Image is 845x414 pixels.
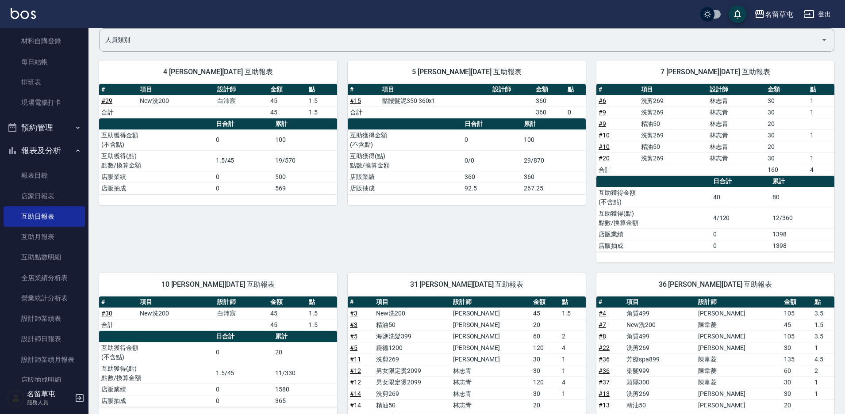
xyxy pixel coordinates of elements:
td: 1 [560,365,586,376]
input: 人員名稱 [103,32,817,48]
td: 1.5 [307,308,337,319]
td: 陳韋菱 [696,376,781,388]
td: 30 [782,388,813,399]
td: 0/0 [462,150,522,171]
td: 20 [765,118,808,129]
td: 染髮999 [624,365,696,376]
td: 海鹽洗髮399 [374,330,451,342]
a: #10 [599,132,610,139]
td: 洗剪269 [374,353,451,365]
td: 0 [214,342,273,363]
td: 陳韋菱 [696,365,781,376]
td: 1.5/45 [214,363,273,384]
td: 3.5 [812,308,834,319]
th: 日合計 [462,118,522,130]
a: #36 [599,367,610,374]
a: #12 [350,367,361,374]
a: 店販抽成明細 [4,370,85,390]
h5: 名留草屯 [27,390,72,399]
a: #8 [599,333,606,340]
td: 4/120 [711,208,771,228]
td: 30 [531,365,560,376]
th: 日合計 [214,118,273,130]
th: # [348,296,374,308]
a: #7 [599,321,606,328]
a: #11 [350,356,361,363]
td: 20 [531,319,560,330]
td: 互助獲得(點) 點數/換算金額 [99,150,214,171]
th: # [99,84,138,95]
th: 設計師 [707,84,765,95]
th: 金額 [765,84,808,95]
td: 0 [711,228,771,240]
td: 洗剪269 [639,129,708,141]
td: 店販抽成 [596,240,711,251]
a: #3 [350,310,357,317]
th: 金額 [782,296,813,308]
td: 頭隔300 [624,376,696,388]
table: a dense table [596,176,834,252]
th: 項目 [380,84,490,95]
td: 20 [531,399,560,411]
p: 服務人員 [27,399,72,406]
td: 100 [273,129,337,150]
td: 105 [782,308,813,319]
td: 1 [812,376,834,388]
td: 0 [214,384,273,395]
th: 累計 [273,118,337,130]
button: 報表及分析 [4,139,85,162]
td: 精油50 [639,118,708,129]
table: a dense table [99,118,337,194]
td: 500 [273,171,337,182]
td: 林志青 [707,118,765,129]
td: 2 [560,330,586,342]
td: [PERSON_NAME] [451,319,531,330]
td: 2 [812,365,834,376]
td: [PERSON_NAME] [451,342,531,353]
td: 30 [765,152,808,164]
td: 45 [782,319,813,330]
td: 1 [560,388,586,399]
td: 洗剪269 [639,106,708,118]
td: 陳韋菱 [696,319,781,330]
td: 0 [214,182,273,194]
th: 設計師 [451,296,531,308]
td: 骷髏髮泥350 360x1 [380,95,490,106]
a: #6 [599,97,606,104]
td: [PERSON_NAME] [451,308,531,319]
td: 1.5 [307,95,337,106]
td: 569 [273,182,337,194]
td: 60 [782,365,813,376]
a: #13 [599,402,610,409]
th: 項目 [138,296,215,308]
a: #9 [599,109,606,116]
td: 合計 [99,106,138,118]
th: 點 [560,296,586,308]
a: 店家日報表 [4,186,85,206]
td: 互助獲得(點) 點數/換算金額 [99,363,214,384]
td: 11/330 [273,363,337,384]
th: 點 [808,84,834,95]
td: 精油50 [374,319,451,330]
td: 精油50 [374,399,451,411]
th: 點 [812,296,834,308]
td: 60 [531,330,560,342]
table: a dense table [348,84,586,118]
td: 360 [534,106,565,118]
th: 項目 [138,84,215,95]
td: 1 [812,342,834,353]
td: [PERSON_NAME] [696,388,781,399]
td: 1 [808,106,834,118]
td: [PERSON_NAME] [696,342,781,353]
td: 0 [711,240,771,251]
table: a dense table [99,296,337,331]
td: 店販業績 [99,171,214,182]
a: 互助月報表 [4,227,85,247]
td: 互助獲得(點) 點數/換算金額 [348,150,462,171]
td: 店販抽成 [99,395,214,406]
td: 360 [462,171,522,182]
a: #3 [350,321,357,328]
td: 1.5 [812,319,834,330]
th: 金額 [531,296,560,308]
a: #9 [599,120,606,127]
